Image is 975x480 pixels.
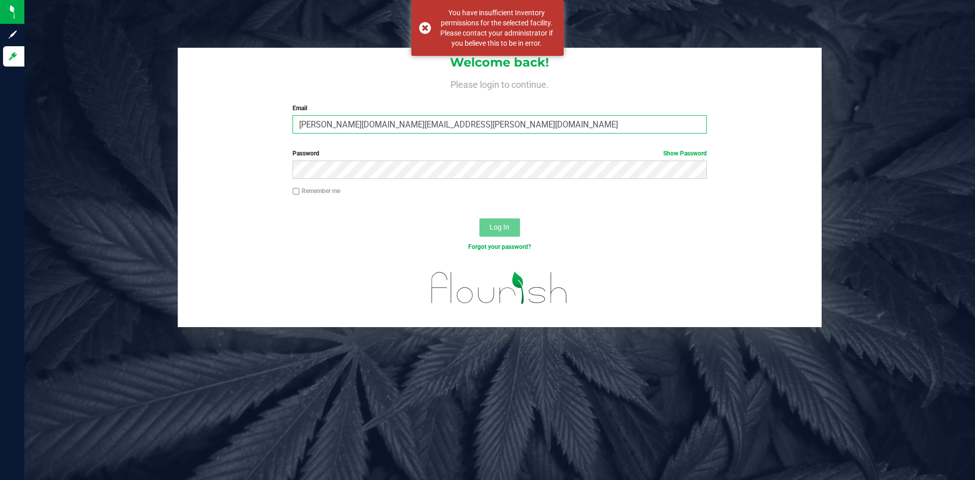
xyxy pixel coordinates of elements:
input: Remember me [292,188,300,195]
img: flourish_logo.svg [419,262,580,314]
h4: Please login to continue. [178,77,822,89]
a: Show Password [663,150,707,157]
label: Remember me [292,186,340,196]
span: Log In [490,223,509,231]
h1: Welcome back! [178,56,822,69]
span: Password [292,150,319,157]
div: You have insufficient Inventory permissions for the selected facility. Please contact your admini... [437,8,556,48]
button: Log In [479,218,520,237]
a: Forgot your password? [468,243,531,250]
label: Email [292,104,706,113]
inline-svg: Log in [8,51,18,61]
inline-svg: Sign up [8,29,18,40]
